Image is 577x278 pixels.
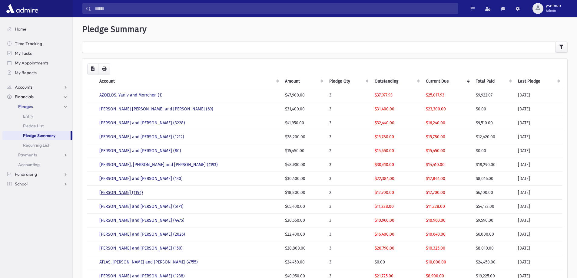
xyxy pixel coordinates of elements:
[281,199,326,213] td: $65,400.00
[23,113,33,119] span: Entry
[91,3,458,14] input: Search
[99,106,213,112] a: [PERSON_NAME] [PERSON_NAME] and [PERSON_NAME] (69)
[326,74,371,88] th: Pledge Qty: activate to sort column ascending
[99,176,183,181] a: [PERSON_NAME] and [PERSON_NAME] (130)
[422,227,472,241] td: $10,640.00
[2,82,72,92] a: Accounts
[99,260,198,265] a: ATLAS, [PERSON_NAME] and [PERSON_NAME] (4755)
[326,102,371,116] td: 3
[2,140,72,150] a: Recurring List
[422,130,472,144] td: $15,780.00
[326,199,371,213] td: 3
[422,213,472,227] td: $10,960.00
[422,255,472,269] td: $10,000.00
[472,185,515,199] td: $6,100.00
[326,158,371,172] td: 3
[371,88,422,102] td: $37,977.93
[2,179,72,189] a: School
[514,158,562,172] td: [DATE]
[87,64,98,74] button: CSV
[326,255,371,269] td: 3
[371,158,422,172] td: $30,610.00
[23,142,49,148] span: Recurring List
[2,150,72,160] a: Payments
[422,241,472,255] td: $10,325.00
[96,74,281,88] th: Account: activate to sort column ascending
[422,199,472,213] td: $11,228.00
[281,158,326,172] td: $48,900.00
[422,144,472,158] td: $15,450.00
[99,93,163,98] a: AZOELOS, Yaniv and Morrchen (1)
[281,74,326,88] th: Amount: activate to sort column ascending
[371,255,422,269] td: $0.00
[371,213,422,227] td: $10,960.00
[99,204,184,209] a: [PERSON_NAME] and [PERSON_NAME] (5171)
[371,144,422,158] td: $15,450.00
[15,60,48,66] span: My Appointments
[371,172,422,185] td: $22,384.00
[472,116,515,130] td: $9,510.00
[23,123,44,129] span: Pledge List
[472,227,515,241] td: $6,000.00
[514,102,562,116] td: [DATE]
[99,120,185,126] a: [PERSON_NAME] and [PERSON_NAME] (3228)
[2,121,72,131] a: Pledge List
[514,172,562,185] td: [DATE]
[472,144,515,158] td: $0.00
[281,185,326,199] td: $18,800.00
[371,116,422,130] td: $32,440.00
[5,2,40,15] img: AdmirePro
[514,199,562,213] td: [DATE]
[371,227,422,241] td: $16,400.00
[371,199,422,213] td: $11,228.00
[326,185,371,199] td: 2
[472,158,515,172] td: $18,290.00
[514,116,562,130] td: [DATE]
[472,130,515,144] td: $12,420.00
[472,241,515,255] td: $8,010.00
[472,255,515,269] td: $24,450.00
[326,144,371,158] td: 2
[514,255,562,269] td: [DATE]
[2,131,71,140] a: Pledge Summary
[371,102,422,116] td: $31,400.00
[326,130,371,144] td: 3
[514,88,562,102] td: [DATE]
[422,74,472,88] th: Current Due: activate to sort column ascending
[472,213,515,227] td: $9,590.00
[281,241,326,255] td: $28,800.00
[82,24,147,34] span: Pledge Summary
[99,148,181,153] a: [PERSON_NAME] and [PERSON_NAME] (80)
[99,246,183,251] a: [PERSON_NAME] and [PERSON_NAME] (150)
[15,172,37,177] span: Fundraising
[98,64,110,74] button: Print
[422,88,472,102] td: $25,017.93
[326,172,371,185] td: 3
[472,199,515,213] td: $54,172.00
[281,102,326,116] td: $31,400.00
[281,172,326,185] td: $30,400.00
[472,74,515,88] th: Total Paid: activate to sort column ascending
[472,102,515,116] td: $0.00
[371,74,422,88] th: Outstanding: activate to sort column ascending
[15,84,32,90] span: Accounts
[99,134,184,139] a: [PERSON_NAME] and [PERSON_NAME] (1212)
[472,88,515,102] td: $9,922.07
[514,144,562,158] td: [DATE]
[15,181,28,187] span: School
[326,241,371,255] td: 3
[514,241,562,255] td: [DATE]
[281,255,326,269] td: $24,450.00
[514,185,562,199] td: [DATE]
[2,111,72,121] a: Entry
[422,116,472,130] td: $16,240.00
[422,185,472,199] td: $12,700.00
[281,116,326,130] td: $41,950.00
[18,104,33,109] span: Pledges
[281,213,326,227] td: $20,550.00
[422,172,472,185] td: $12,844.00
[546,4,561,8] span: yselmar
[18,162,40,167] span: Accounting
[2,68,72,77] a: My Reports
[15,26,26,32] span: Home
